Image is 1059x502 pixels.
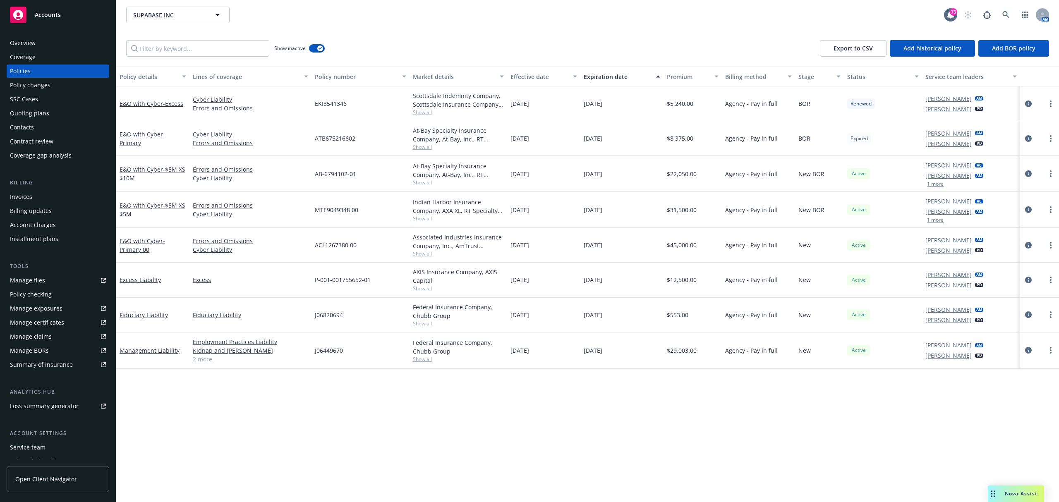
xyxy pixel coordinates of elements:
[584,241,602,249] span: [DATE]
[851,100,872,108] span: Renewed
[120,311,168,319] a: Fiduciary Liability
[7,149,109,162] a: Coverage gap analysis
[925,72,1007,81] div: Service team leaders
[120,237,165,253] a: E&O with Cyber
[193,275,308,284] a: Excess
[126,7,230,23] button: SUPABASE INC
[667,206,697,214] span: $31,500.00
[510,346,529,355] span: [DATE]
[927,218,944,222] button: 1 more
[725,241,778,249] span: Agency - Pay in full
[315,206,358,214] span: MTE9049348 00
[7,107,109,120] a: Quoting plans
[584,311,602,319] span: [DATE]
[315,275,371,284] span: P-001-001755652-01
[120,237,165,253] span: - Primary 00
[925,161,972,170] a: [PERSON_NAME]
[120,201,185,218] span: - $5M XS $5M
[120,276,161,284] a: Excess Liability
[10,399,79,413] div: Loss summary generator
[979,7,995,23] a: Report a Bug
[10,135,53,148] div: Contract review
[925,236,972,244] a: [PERSON_NAME]
[7,36,109,50] a: Overview
[507,67,580,86] button: Effective date
[10,316,64,329] div: Manage certificates
[798,206,824,214] span: New BOR
[120,165,185,182] a: E&O with Cyber
[120,72,177,81] div: Policy details
[413,72,495,81] div: Market details
[7,232,109,246] a: Installment plans
[988,485,1044,502] button: Nova Assist
[7,288,109,301] a: Policy checking
[1023,310,1033,320] a: circleInformation
[10,344,49,357] div: Manage BORs
[925,341,972,349] a: [PERSON_NAME]
[834,44,873,52] span: Export to CSV
[925,246,972,255] a: [PERSON_NAME]
[1046,99,1056,109] a: more
[798,311,811,319] span: New
[992,44,1035,52] span: Add BOR policy
[510,311,529,319] span: [DATE]
[193,130,308,139] a: Cyber Liability
[10,107,49,120] div: Quoting plans
[10,274,45,287] div: Manage files
[925,207,972,216] a: [PERSON_NAME]
[725,311,778,319] span: Agency - Pay in full
[413,91,504,109] div: Scottsdale Indemnity Company, Scottsdale Insurance Company (Nationwide)
[925,197,972,206] a: [PERSON_NAME]
[163,100,183,108] span: - Excess
[925,94,972,103] a: [PERSON_NAME]
[7,3,109,26] a: Accounts
[1023,240,1033,250] a: circleInformation
[189,67,311,86] button: Lines of coverage
[10,302,62,315] div: Manage exposures
[193,174,308,182] a: Cyber Liability
[903,44,961,52] span: Add historical policy
[7,330,109,343] a: Manage claims
[193,210,308,218] a: Cyber Liability
[7,190,109,203] a: Invoices
[584,72,651,81] div: Expiration date
[925,316,972,324] a: [PERSON_NAME]
[7,218,109,232] a: Account charges
[1023,169,1033,179] a: circleInformation
[10,121,34,134] div: Contacts
[133,11,205,19] span: SUPABASE INC
[15,475,77,483] span: Open Client Navigator
[890,40,975,57] button: Add historical policy
[315,311,343,319] span: J06820694
[1046,345,1056,355] a: more
[10,232,58,246] div: Installment plans
[410,67,507,86] button: Market details
[798,241,811,249] span: New
[413,126,504,143] div: At-Bay Specialty Insurance Company, At-Bay, Inc., RT Specialty Insurance Services, LLC (RSG Speci...
[315,72,397,81] div: Policy number
[35,12,61,18] span: Accounts
[193,355,308,363] a: 2 more
[667,170,697,178] span: $22,050.00
[10,218,56,232] div: Account charges
[413,268,504,285] div: AXIS Insurance Company, AXIS Capital
[584,346,602,355] span: [DATE]
[315,241,357,249] span: ACL1267380 00
[10,50,36,64] div: Coverage
[7,302,109,315] span: Manage exposures
[1046,275,1056,285] a: more
[7,121,109,134] a: Contacts
[413,320,504,327] span: Show all
[1005,490,1037,497] span: Nova Assist
[10,65,31,78] div: Policies
[10,330,52,343] div: Manage claims
[120,100,183,108] a: E&O with Cyber
[274,45,306,52] span: Show inactive
[851,311,867,318] span: Active
[988,485,998,502] div: Drag to move
[1023,275,1033,285] a: circleInformation
[950,8,957,16] div: 75
[667,134,693,143] span: $8,375.00
[667,275,697,284] span: $12,500.00
[7,204,109,218] a: Billing updates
